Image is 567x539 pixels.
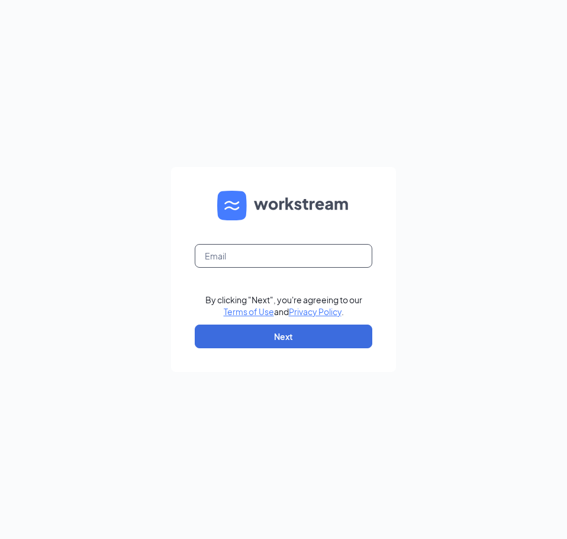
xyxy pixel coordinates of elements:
[195,244,372,268] input: Email
[195,325,372,348] button: Next
[205,294,362,317] div: By clicking "Next", you're agreeing to our and .
[289,306,342,317] a: Privacy Policy
[224,306,274,317] a: Terms of Use
[217,191,350,220] img: WS logo and Workstream text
